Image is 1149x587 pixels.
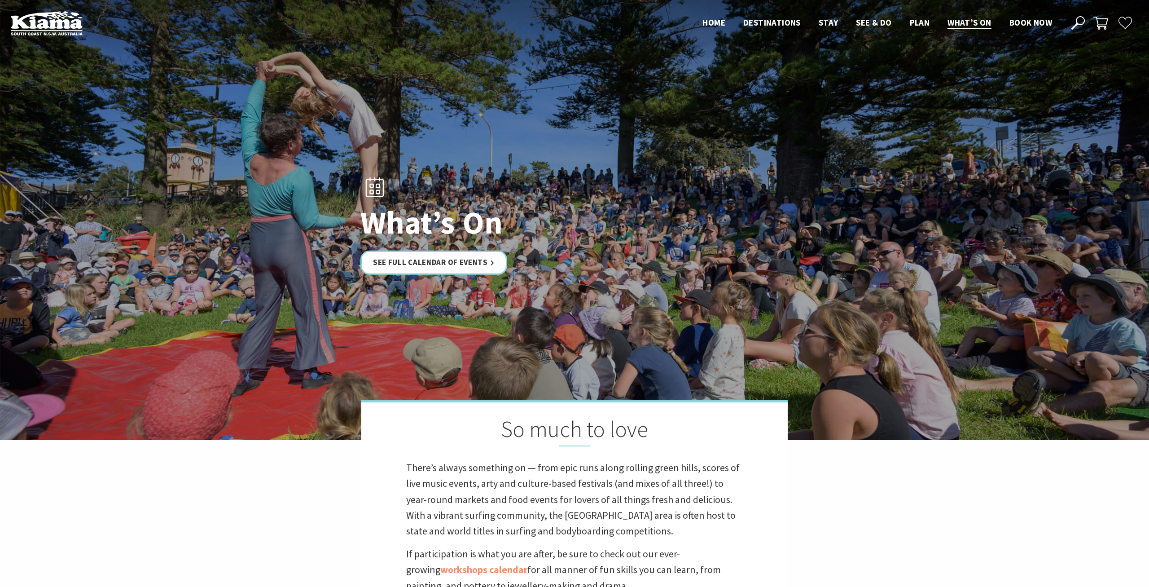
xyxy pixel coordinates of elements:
p: There’s always something on — from epic runs along rolling green hills, scores of live music even... [406,460,743,539]
img: Kiama Logo [11,11,83,35]
h2: So much to love [406,416,743,446]
span: Book now [1009,17,1052,28]
a: See Full Calendar of Events [360,251,507,274]
span: Stay [819,17,838,28]
a: workshops calendar [440,563,527,576]
span: Home [702,17,725,28]
span: Destinations [743,17,801,28]
span: What’s On [947,17,991,28]
span: Plan [910,17,930,28]
nav: Main Menu [693,16,1061,31]
h1: What’s On [360,205,614,240]
span: See & Do [856,17,891,28]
